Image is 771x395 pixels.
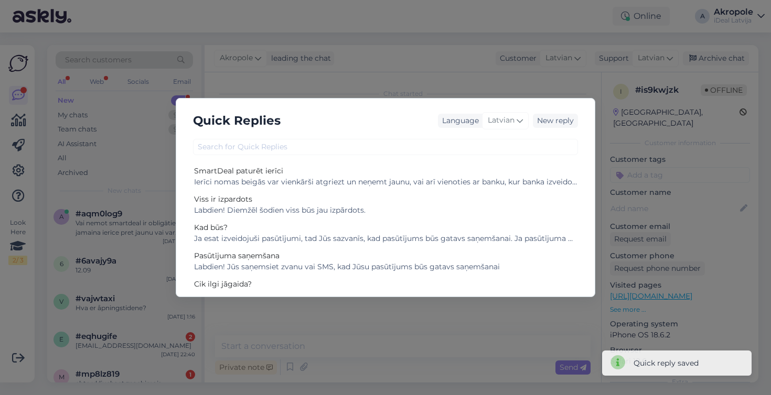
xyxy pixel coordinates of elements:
[533,114,578,128] div: New reply
[193,111,281,130] h5: Quick Replies
[194,222,577,233] div: Kad būs?
[194,261,577,272] div: Labdien! Jūs saņemsiet zvanu vai SMS, kad Jūsu pasūtījums būs gatavs saņemšanai
[194,279,577,290] div: Cik ilgi jāgaida?
[194,233,577,244] div: Ja esat izveidojuši pasūtījumi, tad Jūs sazvanīs, kad pasūtījums būs gatavs saņemšanai. Ja pasūtī...
[194,250,577,261] div: Pasūtījuma saņemšana
[194,177,577,188] div: Ierīci nomas beigās var vienkārši atgriezt un neņemt jaunu, vai arī vienoties ar banku, kur banka...
[193,139,578,155] input: Search for Quick Replies
[438,115,479,126] div: Language
[194,194,577,205] div: Viss ir izpardots
[488,115,515,126] span: Latvian
[194,166,577,177] div: SmartDeal paturēt ierīci
[194,205,577,216] div: Labdien! Diemžēl šodien viss būs jau izpārdots.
